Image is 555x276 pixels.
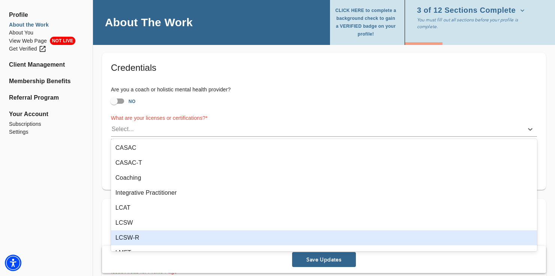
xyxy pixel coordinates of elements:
[9,21,84,29] a: About the Work
[417,7,525,14] span: 3 of 12 Sections Complete
[9,93,84,102] a: Referral Program
[111,114,537,122] h6: What are your licenses or certifications? *
[111,230,537,245] div: LCSW-R
[417,4,528,16] button: 3 of 12 Sections Complete
[5,255,21,271] div: Accessibility Menu
[295,256,353,263] span: Save Updates
[9,37,84,45] a: View Web PageNOT LIVE
[105,15,193,29] h4: About The Work
[111,140,537,155] div: CASAC
[9,37,84,45] li: View Web Page
[50,37,75,45] span: NOT LIVE
[9,29,84,37] a: About You
[111,215,537,230] div: LCSW
[111,185,537,200] div: Integrative Practitioner
[292,252,356,267] button: Save Updates
[9,120,84,128] a: Subscriptions
[111,62,537,74] h5: Credentials
[9,60,84,69] a: Client Management
[111,86,537,94] h6: Are you a coach or holistic mental health provider?
[334,4,400,40] button: CLICK HERE to complete a background check to gain a VERIFIED badge on your profile!
[9,128,84,136] a: Settings
[112,125,134,134] div: Select...
[9,45,46,53] div: Get Verified
[111,170,537,185] div: Coaching
[417,16,534,30] p: You must fill out all sections before your profile is complete.
[9,45,84,53] a: Get Verified
[9,110,84,119] span: Your Account
[111,200,537,215] div: LCAT
[334,7,397,38] span: CLICK HERE to complete a background check to gain a VERIFIED badge on your profile!
[9,77,84,86] a: Membership Benefits
[111,245,537,260] div: LMFT
[111,155,537,170] div: CASAC-T
[129,99,136,104] strong: NO
[111,138,181,143] span: Please select at least one option
[9,10,84,19] span: Profile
